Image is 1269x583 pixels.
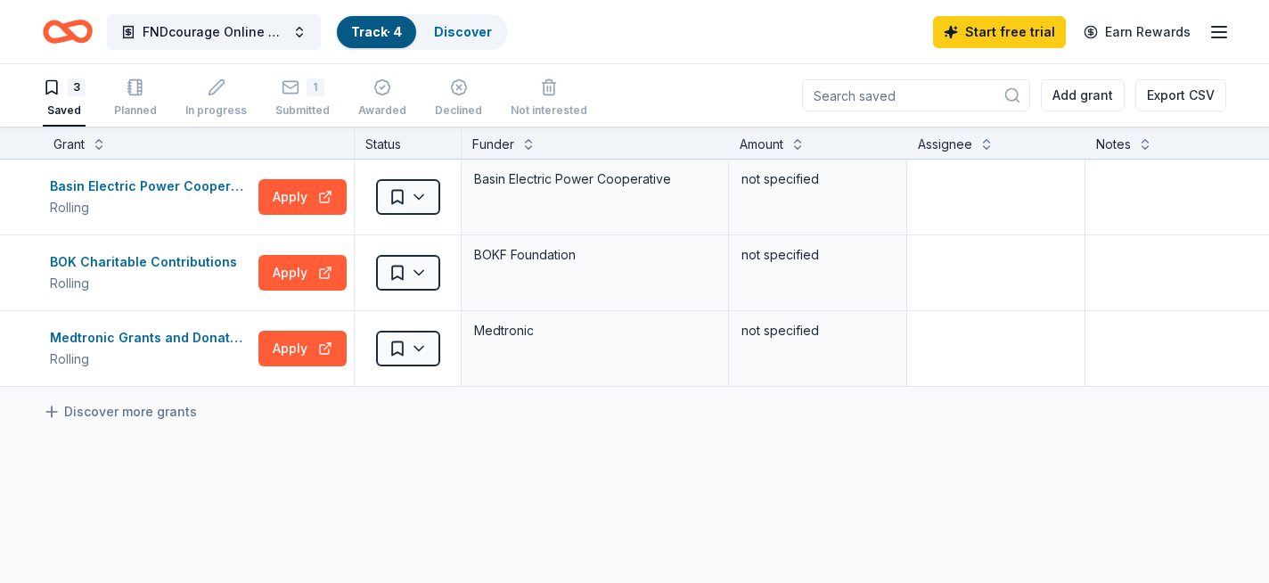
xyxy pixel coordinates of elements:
a: Track· 4 [351,24,402,39]
button: Track· 4Discover [335,14,508,50]
a: Start free trial [933,16,1066,48]
button: Basin Electric Power Cooperative Charitable GivingRolling [50,176,251,218]
a: Discover [434,24,492,39]
div: Rolling [50,273,244,294]
button: Planned [114,71,157,127]
button: Apply [258,255,347,291]
span: FNDcourage Online Course [143,21,285,43]
button: Awarded [358,71,406,127]
div: BOKF Foundation [472,242,717,267]
div: Rolling [50,197,251,218]
div: Basin Electric Power Cooperative Charitable Giving [50,176,251,197]
button: Apply [258,331,347,366]
div: In progress [185,103,247,118]
div: not specified [740,318,896,343]
div: not specified [740,242,896,267]
button: FNDcourage Online Course [107,14,321,50]
div: Medtronic [472,318,717,343]
a: Earn Rewards [1073,16,1201,48]
div: Medtronic Grants and Donations [50,327,251,349]
div: not specified [740,167,896,192]
button: Medtronic Grants and DonationsRolling [50,327,251,370]
button: BOK Charitable ContributionsRolling [50,251,251,294]
input: Search saved [802,79,1030,111]
div: Status [355,127,462,159]
button: Declined [435,71,482,127]
div: Amount [740,134,783,155]
a: Discover more grants [43,401,197,423]
div: Awarded [358,103,406,118]
div: BOK Charitable Contributions [50,251,244,273]
div: Grant [53,134,85,155]
button: Not interested [511,71,587,127]
div: 1 [307,78,324,96]
a: Home [43,11,93,53]
button: 3Saved [43,71,86,127]
div: Submitted [275,103,330,118]
div: Notes [1096,134,1131,155]
div: Saved [43,103,86,118]
div: 3 [68,78,86,96]
div: Not interested [511,103,587,118]
div: Declined [435,103,482,118]
div: Basin Electric Power Cooperative [472,167,717,192]
div: Planned [114,103,157,118]
button: Add grant [1041,79,1125,111]
button: In progress [185,71,247,127]
button: Apply [258,179,347,215]
div: Funder [472,134,514,155]
button: Export CSV [1135,79,1226,111]
div: Assignee [918,134,972,155]
button: 1Submitted [275,71,330,127]
div: Rolling [50,349,251,370]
